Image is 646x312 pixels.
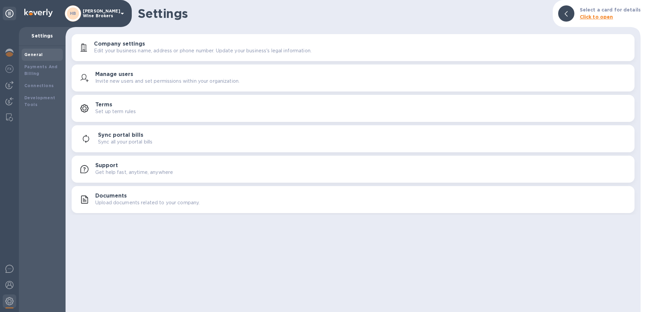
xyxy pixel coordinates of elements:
b: Select a card for details [580,7,641,12]
b: General [24,52,43,57]
p: Invite new users and set permissions within your organization. [95,78,240,85]
button: SupportGet help fast, anytime, anywhere [72,156,635,183]
button: Sync portal billsSync all your portal bills [72,125,635,152]
button: Company settingsEdit your business name, address or phone number. Update your business's legal in... [72,34,635,61]
p: Get help fast, anytime, anywhere [95,169,173,176]
p: [PERSON_NAME] Wine Brokers [83,9,117,18]
button: TermsSet up term rules [72,95,635,122]
p: Settings [24,32,60,39]
h3: Documents [95,193,127,199]
h3: Sync portal bills [98,132,143,138]
b: Connections [24,83,54,88]
p: Sync all your portal bills [98,138,152,146]
h3: Company settings [94,41,145,47]
b: Click to open [580,14,613,20]
button: Manage usersInvite new users and set permissions within your organization. [72,64,635,92]
b: Payments And Billing [24,64,58,76]
h3: Manage users [95,71,133,78]
button: DocumentsUpload documents related to your company. [72,186,635,213]
div: Unpin categories [3,7,16,20]
h3: Support [95,162,118,169]
img: Foreign exchange [5,65,14,73]
p: Set up term rules [95,108,136,115]
img: Logo [24,9,53,17]
h3: Terms [95,102,112,108]
h1: Settings [138,6,547,21]
b: HB [70,11,76,16]
p: Upload documents related to your company. [95,199,200,206]
b: Development Tools [24,95,55,107]
p: Edit your business name, address or phone number. Update your business's legal information. [94,47,312,54]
